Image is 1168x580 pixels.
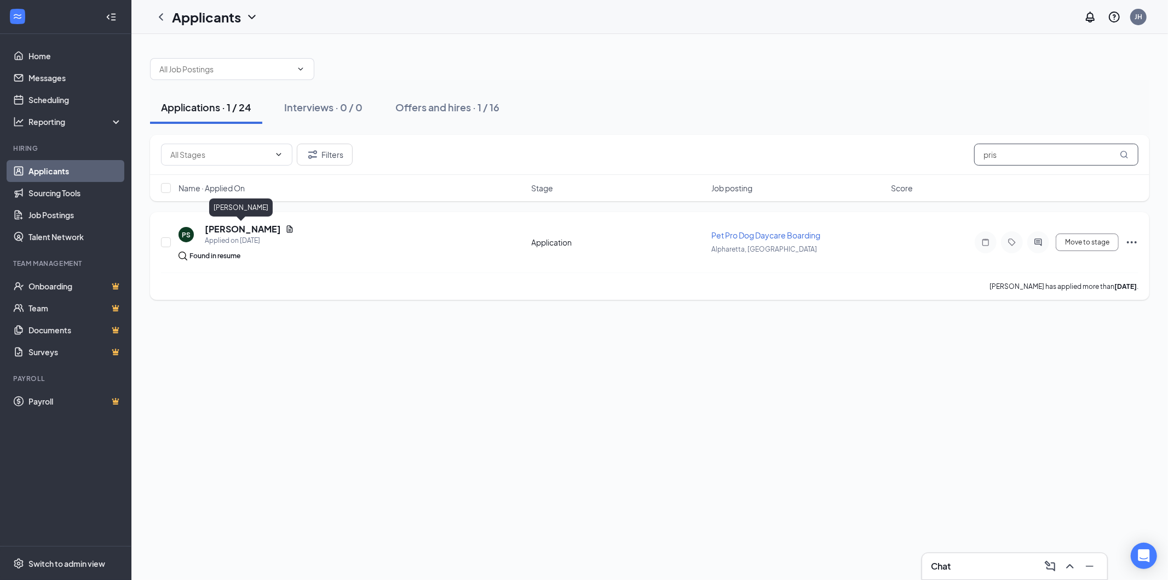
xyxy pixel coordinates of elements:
[28,275,122,297] a: OnboardingCrown
[28,226,122,248] a: Talent Network
[205,235,294,246] div: Applied on [DATE]
[28,116,123,127] div: Reporting
[13,374,120,383] div: Payroll
[13,259,120,268] div: Team Management
[1108,10,1121,24] svg: QuestionInfo
[297,144,353,166] button: Filter Filters
[974,144,1138,166] input: Search in applications
[1063,560,1077,573] svg: ChevronUp
[28,558,105,569] div: Switch to admin view
[711,245,817,253] span: Alpharetta, [GEOGRAPHIC_DATA]
[1084,10,1097,24] svg: Notifications
[711,183,752,194] span: Job posting
[161,100,251,114] div: Applications · 1 / 24
[284,100,363,114] div: Interviews · 0 / 0
[1061,558,1079,575] button: ChevronUp
[274,150,283,159] svg: ChevronDown
[13,144,120,153] div: Hiring
[1042,558,1059,575] button: ComposeMessage
[306,148,319,161] svg: Filter
[1081,558,1098,575] button: Minimize
[1125,236,1138,249] svg: Ellipses
[1120,150,1129,159] svg: MagnifyingGlass
[28,182,122,204] a: Sourcing Tools
[1005,238,1019,247] svg: Tag
[28,390,122,412] a: PayrollCrown
[28,204,122,226] a: Job Postings
[182,230,191,240] div: PS
[209,198,273,217] div: [PERSON_NAME]
[931,560,951,572] h3: Chat
[28,89,122,111] a: Scheduling
[1114,282,1137,291] b: [DATE]
[28,319,122,341] a: DocumentsCrown
[106,12,117,22] svg: Collapse
[296,65,305,73] svg: ChevronDown
[1083,560,1096,573] svg: Minimize
[1044,560,1057,573] svg: ComposeMessage
[13,558,24,569] svg: Settings
[205,223,281,235] h5: [PERSON_NAME]
[28,67,122,89] a: Messages
[979,238,992,247] svg: Note
[532,237,705,248] div: Application
[179,252,187,260] img: search.bf7aa3482b7795d4f01b.svg
[711,230,820,240] span: Pet Pro Dog Daycare Boarding
[989,282,1138,291] p: [PERSON_NAME] has applied more than .
[170,149,270,161] input: All Stages
[1056,234,1119,251] button: Move to stage
[172,8,241,26] h1: Applicants
[13,116,24,127] svg: Analysis
[285,225,294,234] svg: Document
[1032,238,1045,247] svg: ActiveChat
[1131,543,1157,569] div: Open Intercom Messenger
[532,183,554,194] span: Stage
[395,100,499,114] div: Offers and hires · 1 / 16
[179,183,245,194] span: Name · Applied On
[189,251,240,261] div: Found in resume
[28,297,122,319] a: TeamCrown
[891,183,913,194] span: Score
[154,10,168,24] svg: ChevronLeft
[1135,12,1142,21] div: JH
[28,341,122,363] a: SurveysCrown
[245,10,258,24] svg: ChevronDown
[28,45,122,67] a: Home
[159,63,292,75] input: All Job Postings
[28,160,122,182] a: Applicants
[12,11,23,22] svg: WorkstreamLogo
